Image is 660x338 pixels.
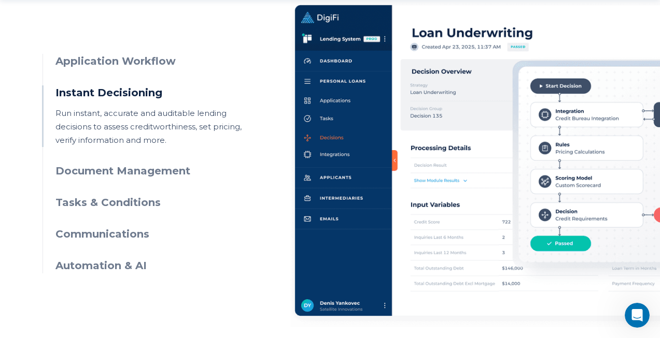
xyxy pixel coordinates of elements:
h3: Application Workflow [55,54,244,69]
h3: Instant Decisioning [55,85,244,100]
h3: Document Management [55,164,244,179]
p: Run instant, accurate and auditable lending decisions to assess creditworthiness, set pricing, ve... [55,107,244,147]
iframe: Intercom live chat [625,303,650,328]
h3: Tasks & Conditions [55,195,244,210]
h3: Communications [55,227,244,242]
h3: Automation & AI [55,258,244,273]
